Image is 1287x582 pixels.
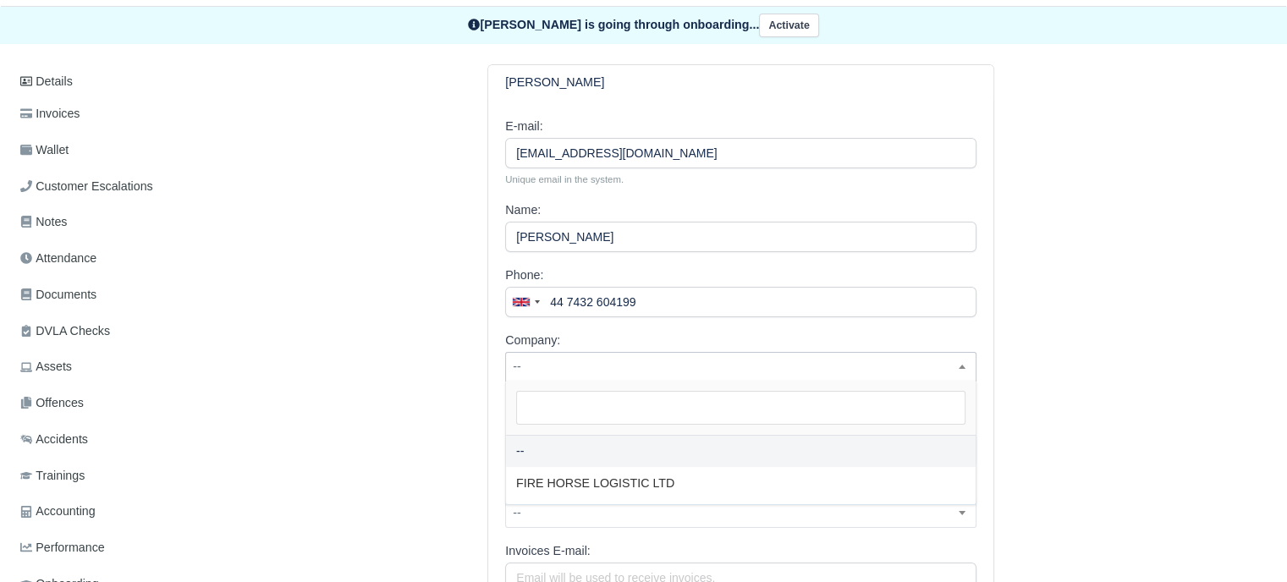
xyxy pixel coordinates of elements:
[759,14,818,38] button: Activate
[14,170,201,203] a: Customer Escalations
[14,66,201,97] a: Details
[14,350,201,383] a: Assets
[14,531,201,564] a: Performance
[20,104,80,124] span: Invoices
[14,134,201,167] a: Wallet
[14,423,201,456] a: Accidents
[20,177,153,196] span: Customer Escalations
[20,466,85,486] span: Trainings
[505,138,976,168] input: office@yourcompany.com
[20,502,96,521] span: Accounting
[20,393,84,413] span: Offences
[20,249,96,268] span: Attendance
[505,266,543,285] label: Phone:
[14,387,201,420] a: Offences
[505,541,590,561] label: Invoices E-mail:
[505,117,542,136] label: E-mail:
[505,331,560,350] label: Company:
[14,206,201,239] a: Notes
[20,430,88,449] span: Accidents
[14,495,201,528] a: Accounting
[14,278,201,311] a: Documents
[506,502,976,524] span: --
[20,538,105,557] span: Performance
[505,498,976,528] span: --
[505,75,604,90] h6: [PERSON_NAME]
[506,468,976,499] li: FIRE HORSE LOGISTIC LTD
[20,285,96,305] span: Documents
[14,242,201,275] a: Attendance
[14,97,201,130] a: Invoices
[506,436,976,467] li: --
[505,287,976,317] input: Point of contact
[20,212,67,232] span: Notes
[14,459,201,492] a: Trainings
[20,321,110,341] span: DVLA Checks
[506,288,545,316] div: United Kingdom: +44
[506,356,976,377] span: --
[20,357,72,376] span: Assets
[14,315,201,348] a: DVLA Checks
[505,200,541,220] label: Name:
[505,172,976,187] small: Unique email in the system.
[1202,501,1287,582] iframe: Chat Widget
[20,140,69,160] span: Wallet
[505,352,976,382] span: --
